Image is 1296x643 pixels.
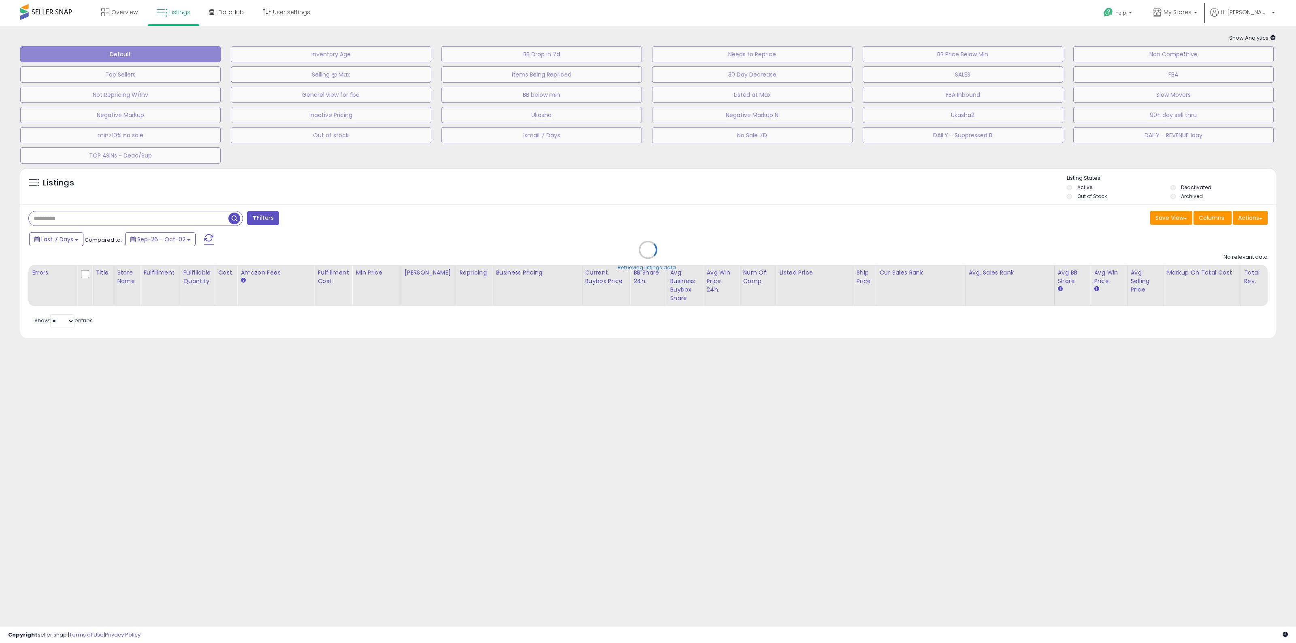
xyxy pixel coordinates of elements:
button: TOP ASINs - Deac/Sup [20,147,221,164]
div: Retrieving listings data.. [618,264,678,271]
button: Needs to Reprice [652,46,853,62]
button: BB Drop in 7d [441,46,642,62]
button: Negative Markup N [652,107,853,123]
a: Help [1097,1,1140,26]
button: DAILY - REVENUE 1day [1073,127,1274,143]
button: Out of stock [231,127,431,143]
button: Listed at Max [652,87,853,103]
button: Ismail 7 Days [441,127,642,143]
button: Inventory Age [231,46,431,62]
button: Generel view for fba [231,87,431,103]
button: BB Price Below Min [863,46,1063,62]
button: Not Repricing W/Inv [20,87,221,103]
button: Selling @ Max [231,66,431,83]
span: Overview [111,8,138,16]
button: FBA [1073,66,1274,83]
span: Listings [169,8,190,16]
button: Negative Markup [20,107,221,123]
button: FBA Inbound [863,87,1063,103]
button: 90+ day sell thru [1073,107,1274,123]
a: Hi [PERSON_NAME] [1210,8,1275,26]
i: Get Help [1103,7,1113,17]
span: DataHub [218,8,244,16]
button: Top Sellers [20,66,221,83]
button: No Sale 7D [652,127,853,143]
button: Non Competitive [1073,46,1274,62]
button: Ukasha2 [863,107,1063,123]
button: SALES [863,66,1063,83]
button: Inactive Pricing [231,107,431,123]
span: Help [1115,9,1126,16]
button: min>10% no sale [20,127,221,143]
button: DAILY - Suppressed B [863,127,1063,143]
button: Default [20,46,221,62]
button: Items Being Repriced [441,66,642,83]
button: 30 Day Decrease [652,66,853,83]
span: Hi [PERSON_NAME] [1221,8,1269,16]
span: Show Analytics [1229,34,1276,42]
button: BB below min [441,87,642,103]
button: Slow Movers [1073,87,1274,103]
span: My Stores [1164,8,1192,16]
button: Ukasha [441,107,642,123]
